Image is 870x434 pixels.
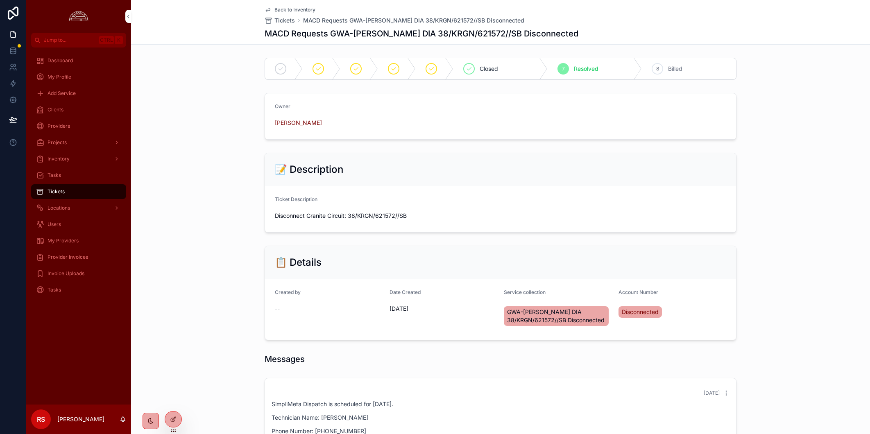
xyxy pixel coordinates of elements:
[275,212,726,220] span: Disconnect Granite Circuit: 38/KRGN/621572//SB
[31,201,126,215] a: Locations
[622,308,659,316] span: Disconnected
[31,135,126,150] a: Projects
[31,283,126,297] a: Tasks
[390,305,498,313] span: [DATE]
[265,28,578,39] h1: MACD Requests GWA-[PERSON_NAME] DIA 38/KRGN/621572//SB Disconnected
[48,90,76,97] span: Add Service
[507,308,605,324] span: GWA-[PERSON_NAME] DIA 38/KRGN/621572//SB Disconnected
[303,16,524,25] a: MACD Requests GWA-[PERSON_NAME] DIA 38/KRGN/621572//SB Disconnected
[275,289,301,295] span: Created by
[275,163,343,176] h2: 📝 Description
[48,74,71,80] span: My Profile
[275,119,322,127] a: [PERSON_NAME]
[31,151,126,166] a: Inventory
[668,65,682,73] span: Billed
[656,66,659,72] span: 8
[265,353,305,365] h1: Messages
[480,65,498,73] span: Closed
[48,221,61,228] span: Users
[99,36,114,44] span: Ctrl
[265,16,295,25] a: Tickets
[48,156,70,162] span: Inventory
[31,184,126,199] a: Tickets
[48,254,88,260] span: Provider Invoices
[390,289,421,295] span: Date Created
[272,413,730,422] p: Technician Name: [PERSON_NAME]
[504,289,546,295] span: Service collection
[37,414,45,424] span: RS
[274,16,295,25] span: Tickets
[48,205,70,211] span: Locations
[574,65,598,73] span: Resolved
[48,139,67,146] span: Projects
[562,66,565,72] span: 7
[272,400,730,408] p: SimpliMeta Dispatch is scheduled for [DATE].
[274,7,315,13] span: Back to Inventory
[31,33,126,47] button: Jump to...CtrlK
[275,305,280,313] span: --
[275,103,290,109] span: Owner
[44,37,96,43] span: Jump to...
[48,270,84,277] span: Invoice Uploads
[31,217,126,232] a: Users
[48,123,70,129] span: Providers
[57,415,104,423] p: [PERSON_NAME]
[619,289,658,295] span: Account Number
[48,172,61,179] span: Tasks
[48,287,61,293] span: Tasks
[31,70,126,84] a: My Profile
[48,106,63,113] span: Clients
[275,256,322,269] h2: 📋 Details
[31,102,126,117] a: Clients
[275,196,317,202] span: Ticket Description
[48,237,79,244] span: My Providers
[48,188,65,195] span: Tickets
[31,53,126,68] a: Dashboard
[31,233,126,248] a: My Providers
[48,57,73,64] span: Dashboard
[31,119,126,133] a: Providers
[67,10,91,23] img: App logo
[31,168,126,183] a: Tasks
[26,47,131,308] div: scrollable content
[31,86,126,101] a: Add Service
[265,7,315,13] a: Back to Inventory
[704,390,720,396] span: [DATE]
[116,37,122,43] span: K
[619,306,662,318] a: Disconnected
[31,250,126,264] a: Provider Invoices
[31,266,126,281] a: Invoice Uploads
